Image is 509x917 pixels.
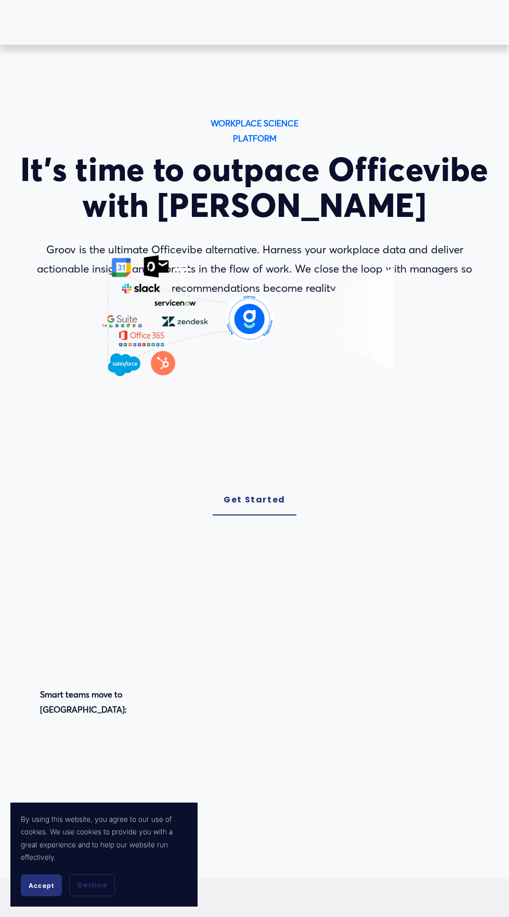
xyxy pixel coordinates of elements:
span: Decline [77,881,107,890]
button: Accept [21,874,62,896]
a: Get Started [213,485,296,515]
span: Accept [29,882,54,889]
strong: WORKPLACE SCIENCE PLATFORM [211,118,301,144]
h1: It’s time to outpace Officevibe with [PERSON_NAME] [20,151,489,223]
section: Cookie banner [10,803,198,907]
strong: Smart teams move to [GEOGRAPHIC_DATA]: [40,689,127,715]
p: Groov is the ultimate Officevibe alternative. Harness your workplace data and deliver actionable ... [20,240,489,298]
button: Decline [69,874,115,896]
p: By using this website, you agree to our use of cookies. We use cookies to provide you with a grea... [21,813,187,864]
